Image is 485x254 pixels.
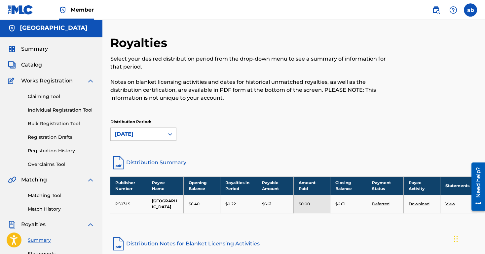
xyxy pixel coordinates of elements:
p: Distribution Period: [110,119,176,125]
img: Catalog [8,61,16,69]
img: pdf [110,236,126,252]
a: Deferred [372,201,390,206]
a: Summary [28,237,94,244]
p: $6.40 [189,201,200,207]
a: Registration Drafts [28,134,94,141]
img: Matching [8,176,16,184]
img: Summary [8,45,16,53]
td: P503LS [110,195,147,213]
a: View [445,201,455,206]
span: Royalties [21,221,46,229]
a: Match History [28,206,94,213]
p: $0.00 [299,201,310,207]
span: Member [71,6,94,14]
a: Public Search [429,3,443,17]
a: Claiming Tool [28,93,94,100]
th: Statements [440,177,477,195]
img: distribution-summary-pdf [110,155,126,171]
div: Drag [454,229,458,249]
p: Notes on blanket licensing activities and dates for historical unmatched royalties, as well as th... [110,78,393,102]
th: Payee Activity [404,177,440,195]
a: SummarySummary [8,45,48,53]
a: Distribution Notes for Blanket Licensing Activities [110,236,477,252]
img: MLC Logo [8,5,33,15]
img: expand [87,176,94,184]
h5: Meteor Street [20,24,88,32]
a: Distribution Summary [110,155,477,171]
img: expand [87,221,94,229]
a: Matching Tool [28,192,94,199]
p: Select your desired distribution period from the drop-down menu to see a summary of information f... [110,55,393,71]
img: expand [87,77,94,85]
img: Top Rightsholder [59,6,67,14]
img: Royalties [8,221,16,229]
a: Download [409,201,429,206]
a: Individual Registration Tool [28,107,94,114]
iframe: Resource Center [466,159,485,214]
th: Royalties in Period [220,177,257,195]
th: Payment Status [367,177,404,195]
iframe: Chat Widget [452,222,485,254]
a: Bulk Registration Tool [28,120,94,127]
th: Amount Paid [294,177,330,195]
p: $0.22 [225,201,236,207]
th: Publisher Number [110,177,147,195]
span: Matching [21,176,47,184]
h2: Royalties [110,35,170,50]
th: Closing Balance [330,177,367,195]
th: Payable Amount [257,177,294,195]
div: [DATE] [115,130,160,138]
td: [GEOGRAPHIC_DATA] [147,195,184,213]
img: help [449,6,457,14]
span: Works Registration [21,77,73,85]
img: Works Registration [8,77,17,85]
div: User Menu [464,3,477,17]
p: $6.61 [335,201,345,207]
span: Summary [21,45,48,53]
div: Help [447,3,460,17]
p: $6.61 [262,201,271,207]
img: Accounts [8,24,16,32]
a: Overclaims Tool [28,161,94,168]
th: Opening Balance [184,177,220,195]
a: CatalogCatalog [8,61,42,69]
span: Catalog [21,61,42,69]
a: Registration History [28,147,94,154]
img: search [432,6,440,14]
th: Payee Name [147,177,184,195]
